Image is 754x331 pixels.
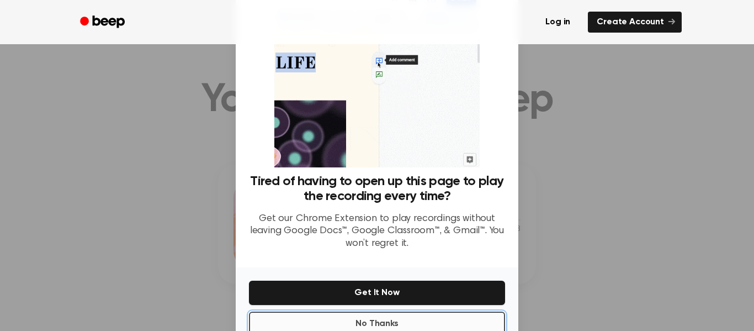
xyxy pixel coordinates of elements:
h3: Tired of having to open up this page to play the recording every time? [249,174,505,204]
p: Get our Chrome Extension to play recordings without leaving Google Docs™, Google Classroom™, & Gm... [249,213,505,250]
a: Log in [534,9,581,35]
a: Beep [72,12,135,33]
a: Create Account [588,12,682,33]
button: Get It Now [249,281,505,305]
